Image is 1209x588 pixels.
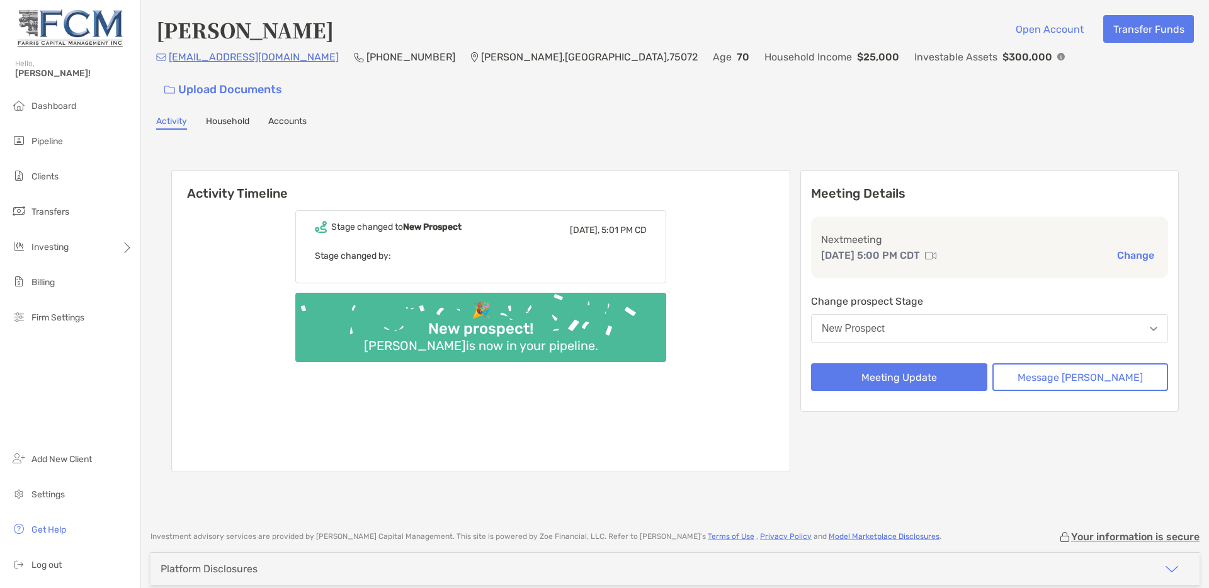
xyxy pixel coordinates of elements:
img: get-help icon [11,521,26,536]
img: Location Icon [470,52,479,62]
p: Age [713,49,732,65]
img: settings icon [11,486,26,501]
p: [EMAIL_ADDRESS][DOMAIN_NAME] [169,49,339,65]
img: Confetti [295,293,666,351]
img: clients icon [11,168,26,183]
span: 5:01 PM CD [601,225,647,235]
button: Message [PERSON_NAME] [992,363,1169,391]
p: [PERSON_NAME] , [GEOGRAPHIC_DATA] , 75072 [481,49,698,65]
button: Meeting Update [811,363,987,391]
a: Activity [156,116,187,130]
span: Settings [31,489,65,500]
div: Platform Disclosures [161,563,258,575]
a: Privacy Policy [760,532,812,541]
button: Transfer Funds [1103,15,1194,43]
p: Change prospect Stage [811,293,1168,309]
p: [PHONE_NUMBER] [366,49,455,65]
a: Terms of Use [708,532,754,541]
a: Upload Documents [156,76,290,103]
img: investing icon [11,239,26,254]
button: Open Account [1006,15,1093,43]
p: Your information is secure [1071,531,1200,543]
span: Log out [31,560,62,570]
img: icon arrow [1164,562,1179,577]
span: Clients [31,171,59,182]
span: Pipeline [31,136,63,147]
a: Accounts [268,116,307,130]
img: logout icon [11,557,26,572]
img: communication type [925,251,936,261]
img: Info Icon [1057,53,1065,60]
div: [PERSON_NAME] is now in your pipeline. [359,338,603,353]
p: Investment advisory services are provided by [PERSON_NAME] Capital Management . This site is powe... [150,532,941,541]
p: Meeting Details [811,186,1168,201]
img: transfers icon [11,203,26,218]
img: dashboard icon [11,98,26,113]
h4: [PERSON_NAME] [156,15,334,44]
span: [DATE], [570,225,599,235]
a: Model Marketplace Disclosures [829,532,939,541]
img: pipeline icon [11,133,26,148]
img: Email Icon [156,54,166,61]
p: Stage changed by: [315,248,647,264]
span: Get Help [31,524,66,535]
div: New prospect! [423,320,538,338]
b: New Prospect [403,222,462,232]
div: Stage changed to [331,222,462,232]
span: Investing [31,242,69,252]
span: [PERSON_NAME]! [15,68,133,79]
img: Zoe Logo [15,5,125,50]
button: Change [1113,249,1158,262]
span: Billing [31,277,55,288]
span: Dashboard [31,101,76,111]
img: add_new_client icon [11,451,26,466]
p: [DATE] 5:00 PM CDT [821,247,920,263]
p: $300,000 [1002,49,1052,65]
img: firm-settings icon [11,309,26,324]
p: Next meeting [821,232,1158,247]
p: Household Income [764,49,852,65]
button: New Prospect [811,314,1168,343]
span: Add New Client [31,454,92,465]
div: 🎉 [467,302,496,320]
h6: Activity Timeline [172,171,790,201]
span: Firm Settings [31,312,84,323]
img: button icon [164,86,175,94]
img: billing icon [11,274,26,289]
span: Transfers [31,206,69,217]
p: $25,000 [857,49,899,65]
p: 70 [737,49,749,65]
p: Investable Assets [914,49,997,65]
img: Event icon [315,221,327,233]
img: Open dropdown arrow [1150,327,1157,331]
a: Household [206,116,249,130]
div: New Prospect [822,323,885,334]
img: Phone Icon [354,52,364,62]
